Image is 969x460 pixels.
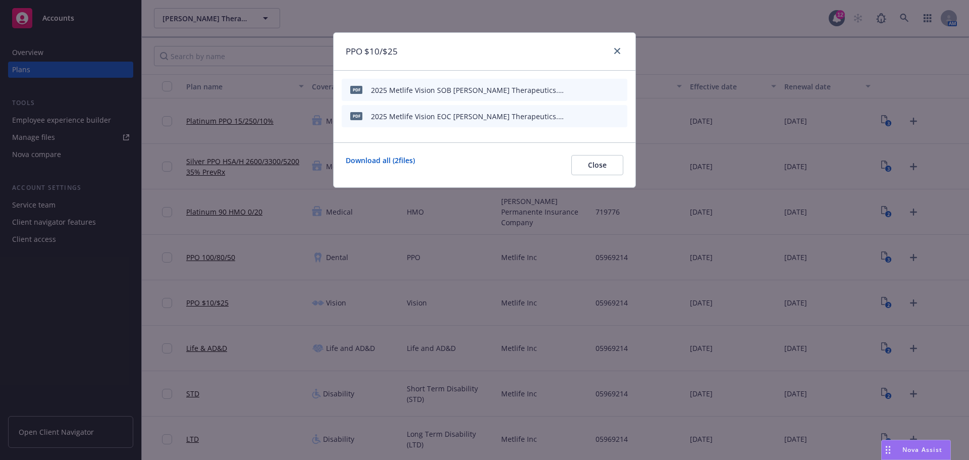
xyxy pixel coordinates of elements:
[371,85,564,95] div: 2025 Metlife Vision SOB [PERSON_NAME] Therapeutics.pdf
[571,155,623,175] button: Close
[615,85,623,95] button: archive file
[615,111,623,122] button: archive file
[598,111,607,122] button: preview file
[371,111,564,122] div: 2025 Metlife Vision EOC [PERSON_NAME] Therapeutics.pdf
[881,440,951,460] button: Nova Assist
[350,86,362,93] span: pdf
[882,440,894,459] div: Drag to move
[346,155,415,175] a: Download all ( 2 files)
[611,45,623,57] a: close
[598,85,607,95] button: preview file
[582,85,590,95] button: download file
[350,112,362,120] span: pdf
[582,111,590,122] button: download file
[346,45,398,58] h1: PPO $10/$25
[902,445,942,454] span: Nova Assist
[588,160,607,170] span: Close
